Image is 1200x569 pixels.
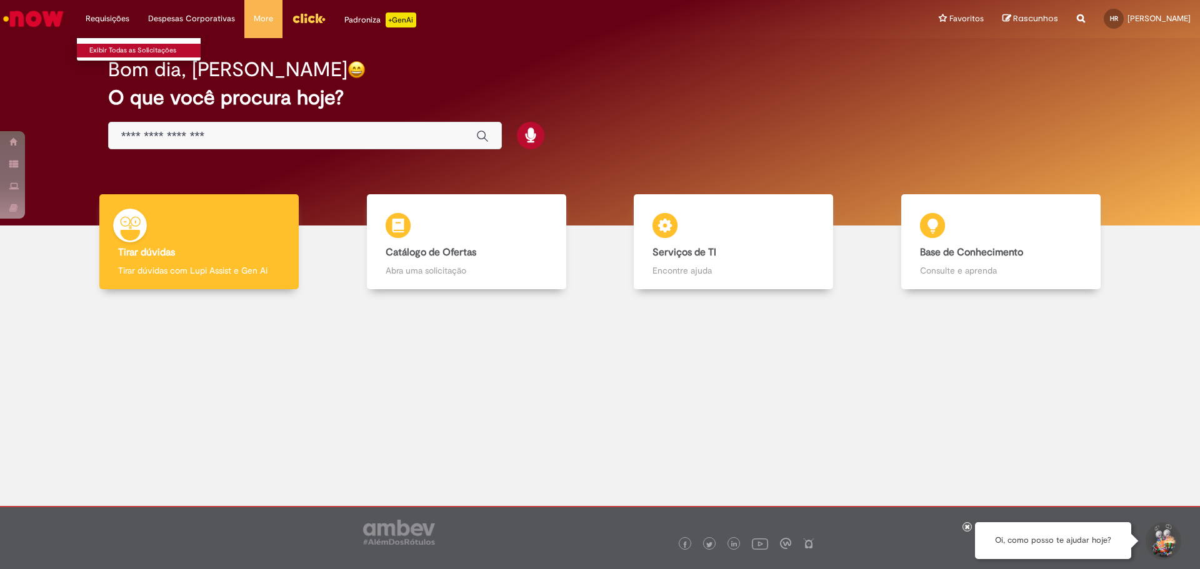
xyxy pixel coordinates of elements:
p: +GenAi [386,12,416,27]
img: logo_footer_ambev_rotulo_gray.png [363,520,435,545]
img: logo_footer_workplace.png [780,538,791,549]
ul: Requisições [76,37,201,61]
img: logo_footer_youtube.png [752,535,768,552]
img: click_logo_yellow_360x200.png [292,9,326,27]
h2: Bom dia, [PERSON_NAME] [108,59,347,81]
img: happy-face.png [347,61,366,79]
h2: O que você procura hoje? [108,87,1092,109]
img: logo_footer_linkedin.png [731,541,737,548]
div: Padroniza [344,12,416,27]
img: logo_footer_naosei.png [803,538,814,549]
div: Oi, como posso te ajudar hoje? [975,522,1131,559]
b: Tirar dúvidas [118,246,175,259]
img: logo_footer_facebook.png [682,542,688,548]
button: Iniciar Conversa de Suporte [1144,522,1181,560]
a: Rascunhos [1002,13,1058,25]
p: Tirar dúvidas com Lupi Assist e Gen Ai [118,264,280,277]
a: Exibir Todas as Solicitações [77,44,214,57]
span: Despesas Corporativas [148,12,235,25]
b: Base de Conhecimento [920,246,1023,259]
a: Tirar dúvidas Tirar dúvidas com Lupi Assist e Gen Ai [66,194,333,290]
img: logo_footer_twitter.png [706,542,712,548]
span: HR [1110,14,1118,22]
b: Catálogo de Ofertas [386,246,476,259]
b: Serviços de TI [652,246,716,259]
a: Serviços de TI Encontre ajuda [600,194,867,290]
p: Encontre ajuda [652,264,814,277]
p: Abra uma solicitação [386,264,547,277]
a: Catálogo de Ofertas Abra uma solicitação [333,194,601,290]
span: More [254,12,273,25]
p: Consulte e aprenda [920,264,1082,277]
span: Requisições [86,12,129,25]
span: Rascunhos [1013,12,1058,24]
a: Base de Conhecimento Consulte e aprenda [867,194,1135,290]
img: ServiceNow [1,6,66,31]
span: Favoritos [949,12,984,25]
span: [PERSON_NAME] [1127,13,1191,24]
